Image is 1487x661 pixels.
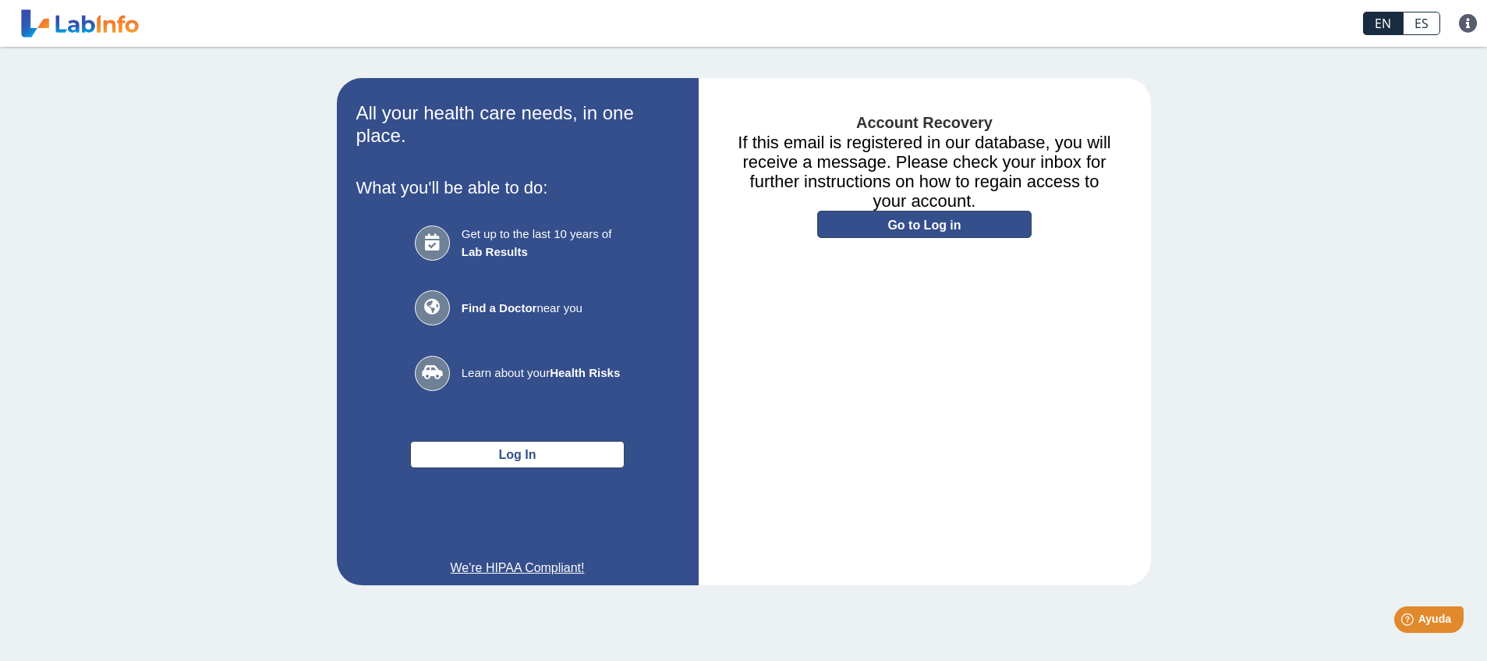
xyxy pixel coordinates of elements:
a: We're HIPAA Compliant! [356,559,679,577]
h2: All your health care needs, in one place. [356,102,679,147]
h4: Account Recovery [722,114,1128,133]
span: near you [462,300,620,318]
a: ES [1403,12,1440,35]
h3: What you'll be able to do: [356,178,679,197]
b: Lab Results [462,245,528,258]
h3: If this email is registered in our database, you will receive a message. Please check your inbox ... [722,133,1128,211]
a: EN [1363,12,1403,35]
iframe: Help widget launcher [1348,600,1470,644]
button: Log In [410,441,625,468]
b: Find a Doctor [462,301,537,315]
b: Health Risks [550,366,620,379]
a: Go to Log in [817,211,1032,238]
span: Learn about your [462,364,620,382]
span: Get up to the last 10 years of [462,226,620,261]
